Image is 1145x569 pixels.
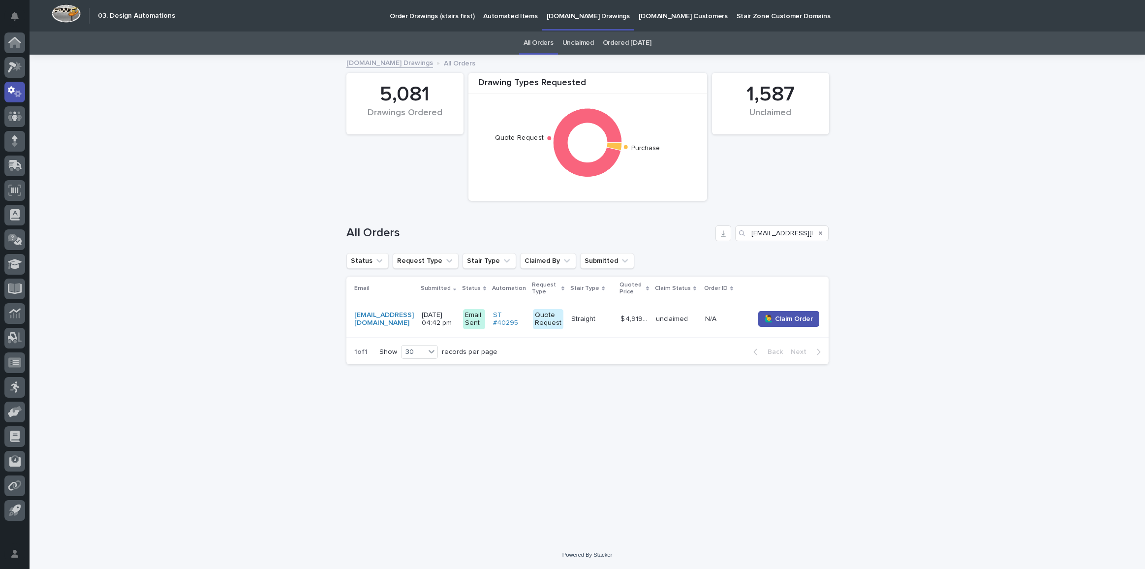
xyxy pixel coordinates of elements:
[765,314,813,324] span: 🙋‍♂️ Claim Order
[729,108,812,128] div: Unclaimed
[495,135,544,142] text: Quote Request
[421,283,451,294] p: Submitted
[346,253,389,269] button: Status
[468,78,707,94] div: Drawing Types Requested
[532,280,559,298] p: Request Type
[492,283,526,294] p: Automation
[422,311,455,328] p: [DATE] 04:42 pm
[562,552,612,558] a: Powered By Stacker
[570,283,599,294] p: Stair Type
[346,340,375,364] p: 1 of 1
[354,311,414,328] a: [EMAIL_ADDRESS][DOMAIN_NAME]
[346,301,836,338] tr: [EMAIL_ADDRESS][DOMAIN_NAME] [DATE] 04:42 pmEmail SentST #40295 Quote RequestStraightStraight $ 4...
[631,145,660,152] text: Purchase
[363,82,447,107] div: 5,081
[346,226,712,240] h1: All Orders
[463,309,485,330] div: Email Sent
[533,309,563,330] div: Quote Request
[402,347,425,357] div: 30
[656,315,697,323] p: unclaimed
[705,313,718,323] p: N/A
[729,82,812,107] div: 1,587
[619,280,644,298] p: Quoted Price
[52,4,81,23] img: Workspace Logo
[758,311,819,327] button: 🙋‍♂️ Claim Order
[354,283,370,294] p: Email
[524,32,554,55] a: All Orders
[493,311,525,328] a: ST #40295
[562,32,594,55] a: Unclaimed
[444,57,475,68] p: All Orders
[520,253,576,269] button: Claimed By
[655,283,691,294] p: Claim Status
[346,57,433,68] a: [DOMAIN_NAME] Drawings
[704,283,728,294] p: Order ID
[4,6,25,27] button: Notifications
[735,225,829,241] input: Search
[580,253,634,269] button: Submitted
[393,253,459,269] button: Request Type
[442,348,497,356] p: records per page
[620,313,650,323] p: $ 4,919.00
[379,348,397,356] p: Show
[462,283,481,294] p: Status
[98,12,175,20] h2: 03. Design Automations
[363,108,447,128] div: Drawings Ordered
[745,348,787,356] button: Back
[571,313,597,323] p: Straight
[787,348,829,356] button: Next
[12,12,25,28] div: Notifications
[791,348,812,355] span: Next
[762,348,783,355] span: Back
[603,32,651,55] a: Ordered [DATE]
[463,253,516,269] button: Stair Type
